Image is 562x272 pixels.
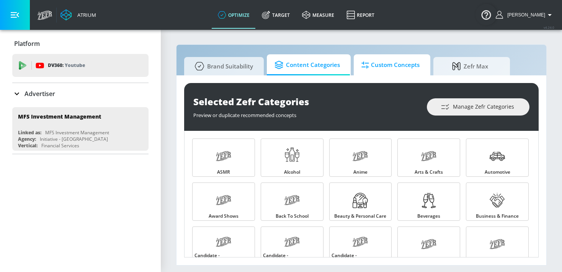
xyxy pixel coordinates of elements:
span: Zefr Max [441,57,499,75]
p: Advertiser [25,90,55,98]
div: Initiative - [GEOGRAPHIC_DATA] [40,136,108,142]
div: Selected Zefr Categories [193,95,419,108]
a: Report [340,1,381,29]
a: Award Shows [192,182,255,221]
span: Candidate - [PERSON_NAME] [332,253,390,262]
button: Open Resource Center [475,4,497,25]
a: Anime [329,138,392,177]
a: Back to School [261,182,323,221]
span: Candidate - [PERSON_NAME] [194,253,253,262]
p: Youtube [65,61,85,69]
a: ASMR [192,138,255,177]
a: measure [296,1,340,29]
div: Advertiser [12,83,149,104]
div: Linked as: [18,129,41,136]
p: DV360: [48,61,85,70]
span: Alcohol [284,170,300,174]
a: Business & Finance [466,182,529,221]
div: Atrium [74,11,96,18]
span: Arts & Crafts [415,170,443,174]
span: Automotive [485,170,510,174]
a: Beauty & Personal Care [329,182,392,221]
div: MFS Investment Management [45,129,109,136]
span: Beverages [417,214,440,218]
a: optimize [212,1,256,29]
span: Candidate - [PERSON_NAME] [263,253,321,262]
button: Manage Zefr Categories [427,98,529,116]
span: ASMR [217,170,230,174]
a: Candidate - [PERSON_NAME] [261,226,323,265]
a: Candidate - [PERSON_NAME] [192,226,255,265]
div: DV360: Youtube [12,54,149,77]
span: Award Shows [209,214,239,218]
div: Vertical: [18,142,38,149]
span: Brand Suitability [192,57,253,75]
a: Alcohol [261,138,323,177]
a: Atrium [60,9,96,21]
a: Automotive [466,138,529,177]
div: MFS Investment ManagementLinked as:MFS Investment ManagementAgency:Initiative - [GEOGRAPHIC_DATA]... [12,107,149,151]
div: MFS Investment Management [18,113,101,120]
span: Custom Concepts [361,56,420,74]
a: Beverages [397,182,460,221]
a: Candidate - [PERSON_NAME] [329,226,392,265]
button: [PERSON_NAME] [496,10,554,20]
div: Preview or duplicate recommended concepts [193,108,419,119]
span: Business & Finance [476,214,519,218]
span: login as: kacey.labar@zefr.com [504,12,545,18]
a: Target [256,1,296,29]
div: Financial Services [41,142,79,149]
p: Platform [14,39,40,48]
span: Beauty & Personal Care [334,214,386,218]
div: Agency: [18,136,36,142]
span: v 4.24.0 [544,25,554,29]
span: Back to School [276,214,309,218]
div: Platform [12,33,149,54]
span: Anime [353,170,368,174]
a: Arts & Crafts [397,138,460,177]
span: Content Categories [274,56,340,74]
span: Manage Zefr Categories [442,102,514,112]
